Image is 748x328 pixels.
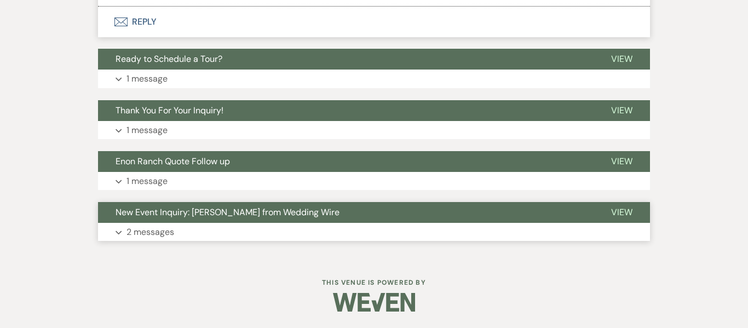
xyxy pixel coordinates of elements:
button: 1 message [98,121,650,140]
p: 1 message [126,174,168,188]
button: Reply [98,7,650,37]
button: 2 messages [98,223,650,241]
button: View [594,202,650,223]
button: 1 message [98,172,650,191]
button: 1 message [98,70,650,88]
button: Ready to Schedule a Tour? [98,49,594,70]
span: New Event Inquiry: [PERSON_NAME] from Wedding Wire [116,206,340,218]
button: Enon Ranch Quote Follow up [98,151,594,172]
button: View [594,49,650,70]
button: Thank You For Your Inquiry! [98,100,594,121]
span: Thank You For Your Inquiry! [116,105,223,116]
span: Enon Ranch Quote Follow up [116,156,230,167]
span: View [611,206,632,218]
button: View [594,151,650,172]
span: View [611,105,632,116]
span: View [611,156,632,167]
span: Ready to Schedule a Tour? [116,53,222,65]
p: 1 message [126,123,168,137]
p: 1 message [126,72,168,86]
button: New Event Inquiry: [PERSON_NAME] from Wedding Wire [98,202,594,223]
img: Weven Logo [333,283,415,321]
p: 2 messages [126,225,174,239]
button: View [594,100,650,121]
span: View [611,53,632,65]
